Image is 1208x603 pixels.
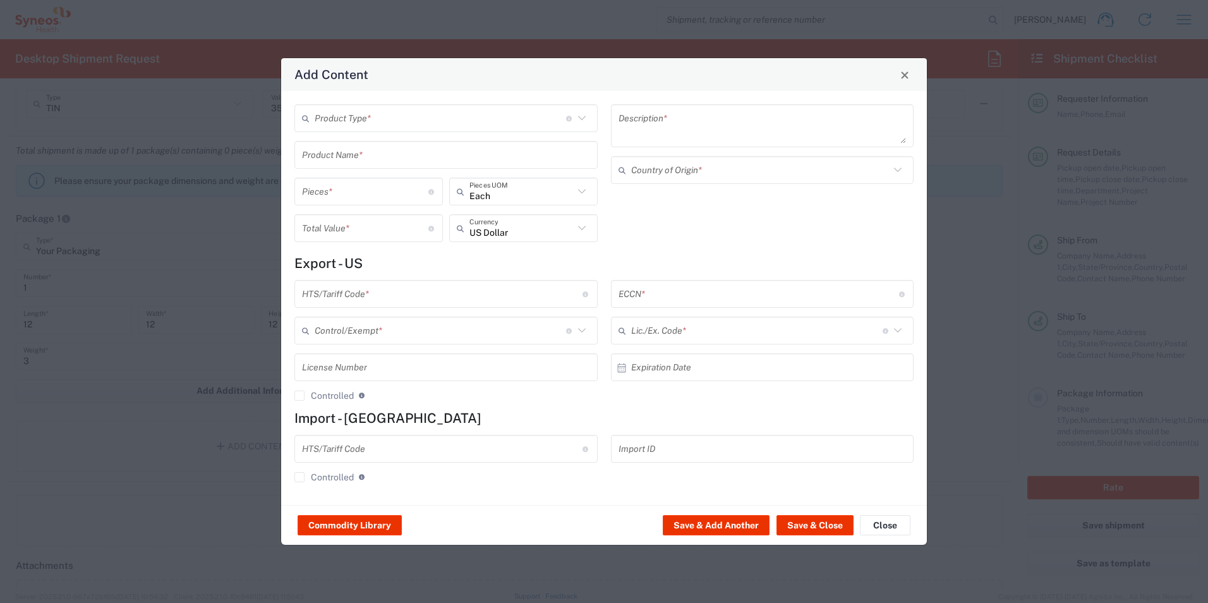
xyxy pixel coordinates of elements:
[298,515,402,535] button: Commodity Library
[896,66,914,83] button: Close
[294,472,354,482] label: Controlled
[294,391,354,401] label: Controlled
[776,515,854,535] button: Save & Close
[294,255,914,271] h4: Export - US
[860,515,910,535] button: Close
[294,410,914,426] h4: Import - [GEOGRAPHIC_DATA]
[663,515,770,535] button: Save & Add Another
[294,65,368,83] h4: Add Content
